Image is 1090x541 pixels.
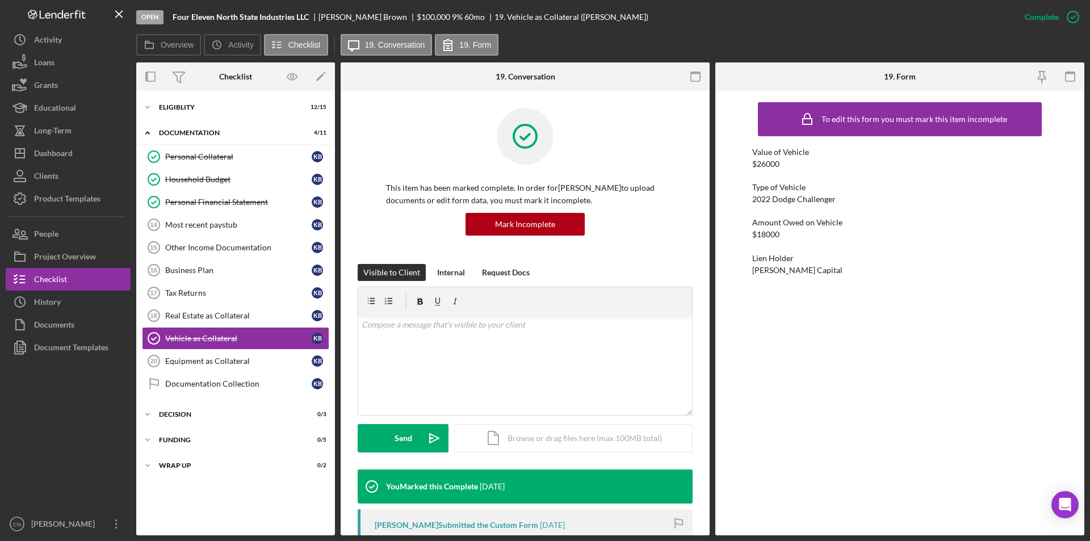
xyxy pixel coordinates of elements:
[358,424,448,452] button: Send
[1013,6,1084,28] button: Complete
[341,34,433,56] button: 19. Conversation
[306,129,326,136] div: 4 / 11
[452,12,463,22] div: 9 %
[165,288,312,297] div: Tax Returns
[136,34,201,56] button: Overview
[6,165,131,187] button: Clients
[752,218,1047,227] div: Amount Owed on Vehicle
[165,266,312,275] div: Business Plan
[165,198,312,207] div: Personal Financial Statement
[495,213,555,236] div: Mark Incomplete
[142,282,329,304] a: 17Tax ReturnsKB
[34,268,67,293] div: Checklist
[540,521,565,530] time: 2025-09-15 16:37
[417,12,450,22] span: $100,000
[204,34,261,56] button: Activity
[312,219,323,230] div: K B
[363,264,420,281] div: Visible to Client
[752,148,1047,157] div: Value of Vehicle
[435,34,498,56] button: 19. Form
[6,28,131,51] button: Activity
[150,290,157,296] tspan: 17
[6,74,131,97] button: Grants
[752,160,779,169] div: $26000
[6,119,131,142] button: Long-Term
[136,10,163,24] div: Open
[159,411,298,418] div: Decision
[142,145,329,168] a: Personal CollateralKB
[159,437,298,443] div: Funding
[219,72,252,81] div: Checklist
[142,350,329,372] a: 20Equipment as CollateralKB
[142,213,329,236] a: 14Most recent paystubKB
[150,244,157,251] tspan: 15
[494,12,648,22] div: 19. Vehicle as Collateral ([PERSON_NAME])
[431,264,471,281] button: Internal
[752,230,779,239] div: $18000
[312,355,323,367] div: K B
[480,482,505,491] time: 2025-09-16 10:59
[464,12,485,22] div: 60 mo
[6,187,131,210] a: Product Templates
[165,311,312,320] div: Real Estate as Collateral
[306,411,326,418] div: 0 / 3
[1051,491,1079,518] div: Open Intercom Messenger
[142,372,329,395] a: Documentation CollectionKB
[6,142,131,165] a: Dashboard
[6,336,131,359] a: Document Templates
[312,196,323,208] div: K B
[165,220,312,229] div: Most recent paystub
[752,266,842,275] div: [PERSON_NAME] Capital
[312,310,323,321] div: K B
[821,115,1007,124] div: To edit this form you must mark this item incomplete
[150,358,157,364] tspan: 20
[395,424,412,452] div: Send
[28,513,102,538] div: [PERSON_NAME]
[476,264,535,281] button: Request Docs
[161,40,194,49] label: Overview
[365,40,425,49] label: 19. Conversation
[150,221,157,228] tspan: 14
[13,521,21,527] text: CN
[34,165,58,190] div: Clients
[150,312,157,319] tspan: 18
[437,264,465,281] div: Internal
[159,462,298,469] div: Wrap up
[312,151,323,162] div: K B
[142,327,329,350] a: Vehicle as CollateralKB
[752,183,1047,192] div: Type of Vehicle
[459,40,491,49] label: 19. Form
[306,437,326,443] div: 0 / 5
[6,268,131,291] button: Checklist
[375,521,538,530] div: [PERSON_NAME] Submitted the Custom Form
[312,242,323,253] div: K B
[312,265,323,276] div: K B
[150,267,157,274] tspan: 16
[34,223,58,248] div: People
[318,12,417,22] div: [PERSON_NAME] Brown
[142,236,329,259] a: 15Other Income DocumentationKB
[165,175,312,184] div: Household Budget
[6,97,131,119] button: Educational
[142,168,329,191] a: Household BudgetKB
[142,259,329,282] a: 16Business PlanKB
[34,187,100,213] div: Product Templates
[6,313,131,336] button: Documents
[159,129,298,136] div: Documentation
[142,304,329,327] a: 18Real Estate as CollateralKB
[142,191,329,213] a: Personal Financial StatementKB
[165,152,312,161] div: Personal Collateral
[165,357,312,366] div: Equipment as Collateral
[34,51,54,77] div: Loans
[386,482,478,491] div: You Marked this Complete
[165,334,312,343] div: Vehicle as Collateral
[6,245,131,268] button: Project Overview
[386,182,664,207] p: This item has been marked complete. In order for [PERSON_NAME] to upload documents or edit form d...
[34,336,108,362] div: Document Templates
